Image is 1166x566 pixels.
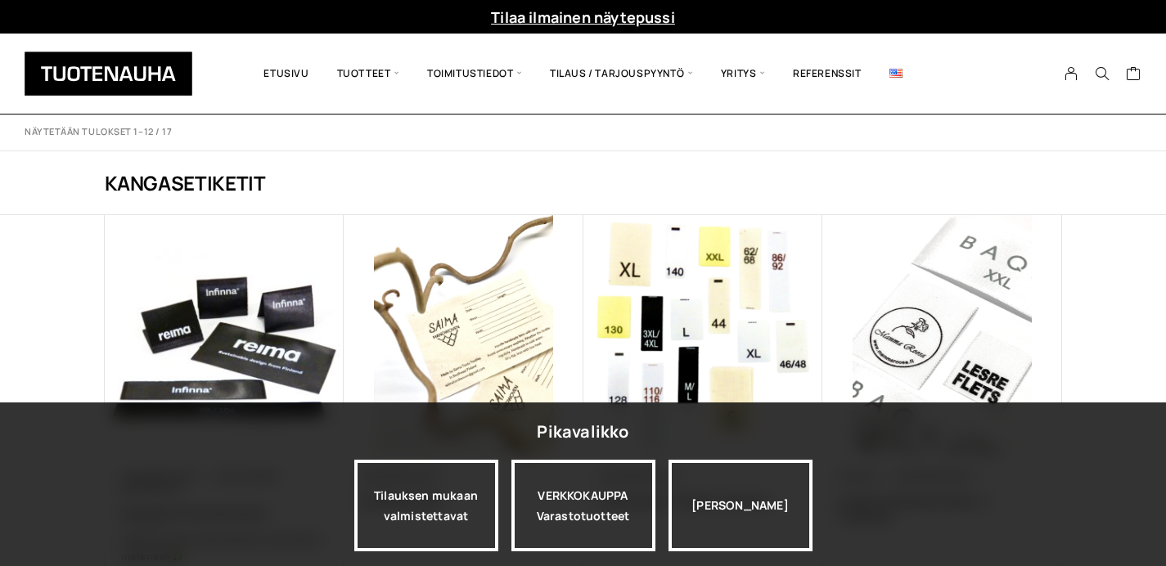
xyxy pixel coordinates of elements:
div: VERKKOKAUPPA Varastotuotteet [511,460,655,551]
p: Näytetään tulokset 1–12 / 17 [25,126,172,138]
div: Pikavalikko [537,417,628,447]
a: Referenssit [779,46,876,101]
img: Tuotenauha Oy [25,52,192,96]
a: My Account [1056,66,1087,81]
span: Tilaus / Tarjouspyyntö [536,46,707,101]
a: Cart [1126,65,1141,85]
h1: Kangasetiketit [105,169,1062,196]
button: Search [1087,66,1118,81]
a: Etusivu [250,46,322,101]
span: Toimitustiedot [413,46,536,101]
span: Tuotteet [323,46,413,101]
div: [PERSON_NAME] [669,460,813,551]
a: Tilaa ilmainen näytepussi [491,7,675,27]
a: VERKKOKAUPPAVarastotuotteet [511,460,655,551]
span: Yritys [707,46,779,101]
a: Tilauksen mukaan valmistettavat [354,460,498,551]
img: English [889,69,903,78]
